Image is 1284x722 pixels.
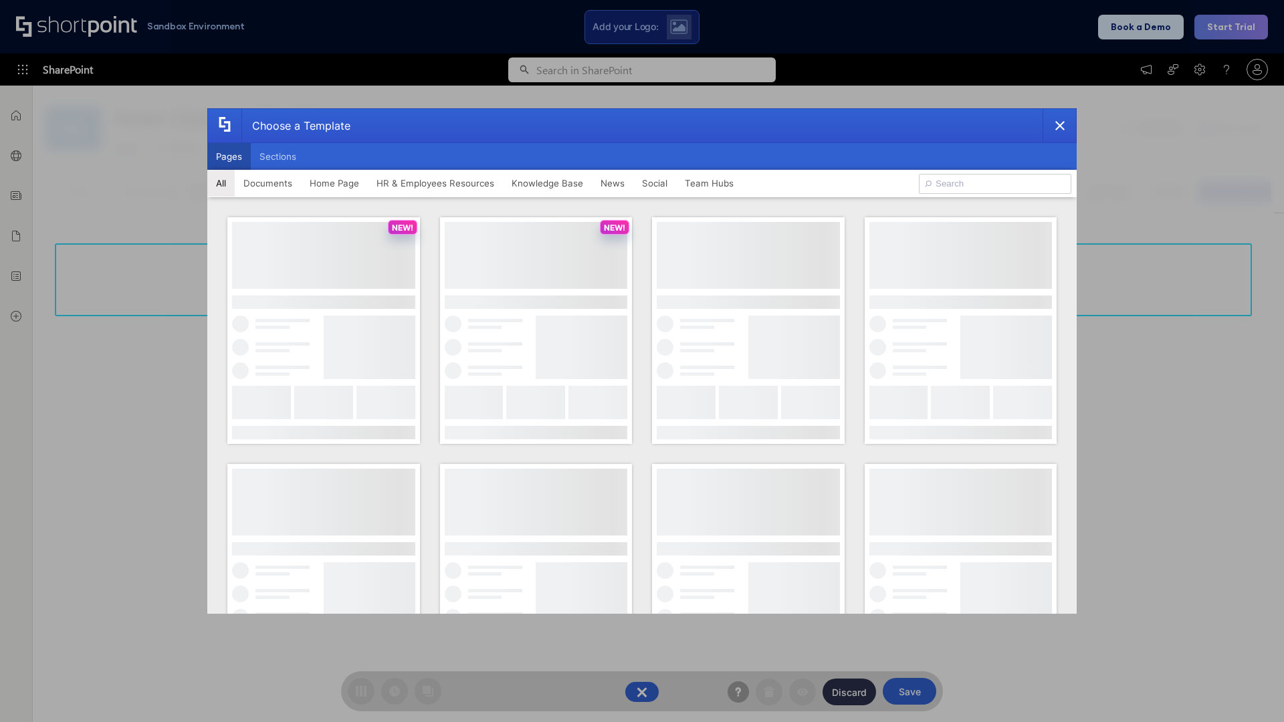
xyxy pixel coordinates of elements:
button: Sections [251,143,305,170]
button: Knowledge Base [503,170,592,197]
button: Social [633,170,676,197]
button: All [207,170,235,197]
button: Home Page [301,170,368,197]
div: template selector [207,108,1077,614]
p: NEW! [604,223,625,233]
button: Documents [235,170,301,197]
button: News [592,170,633,197]
div: Choose a Template [241,109,350,142]
button: HR & Employees Resources [368,170,503,197]
button: Pages [207,143,251,170]
button: Team Hubs [676,170,742,197]
input: Search [919,174,1071,194]
iframe: Chat Widget [1217,658,1284,722]
p: NEW! [392,223,413,233]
